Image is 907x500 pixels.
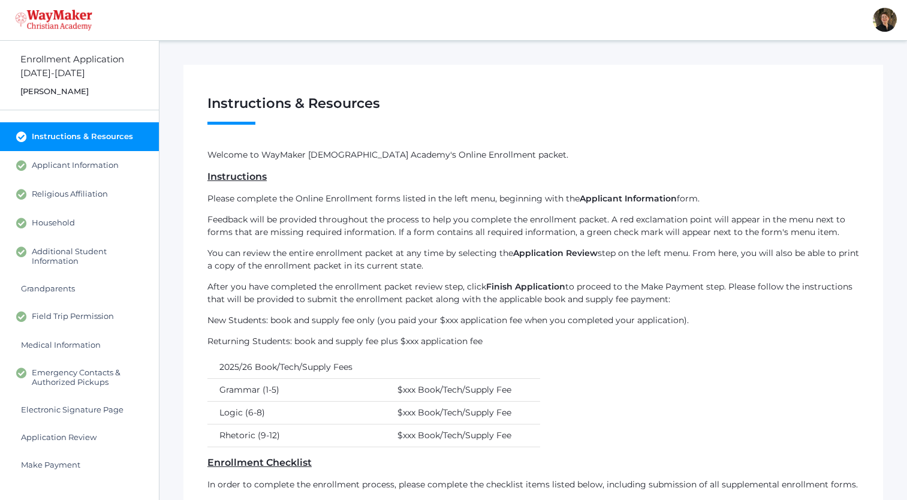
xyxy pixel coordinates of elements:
[20,86,159,98] div: [PERSON_NAME]
[207,335,859,348] p: Returning Students: book and supply fee plus $xxx application fee
[580,193,677,204] strong: Applicant Information
[207,424,385,447] td: Rhetoric (9-12)
[385,378,540,401] td: $xxx Book/Tech/Supply Fee
[21,340,101,350] span: Medical Information
[21,284,75,293] span: Grandparents
[21,460,80,469] span: Make Payment
[15,10,92,31] img: waymaker-logo-stack-white-1602f2b1af18da31a5905e9982d058868370996dac5278e84edea6dabf9a3315.png
[32,131,133,142] span: Instructions & Resources
[207,96,859,125] h1: Instructions & Resources
[20,67,159,80] div: [DATE]-[DATE]
[32,368,147,387] span: Emergency Contacts & Authorized Pickups
[207,149,859,161] p: Welcome to WayMaker [DEMOGRAPHIC_DATA] Academy's Online Enrollment packet.
[207,171,267,182] u: Instructions
[207,457,312,468] u: Enrollment Checklist
[32,218,75,228] span: Household
[207,378,385,401] td: Grammar (1-5)
[207,213,859,239] p: Feedback will be provided throughout the process to help you complete the enrollment packet. A re...
[385,401,540,424] td: $xxx Book/Tech/Supply Fee
[21,432,97,442] span: Application Review
[32,311,114,322] span: Field Trip Permission
[21,405,123,414] span: Electronic Signature Page
[207,356,385,379] td: 2025/26 Book/Tech/Supply Fees
[20,53,159,67] div: Enrollment Application
[207,247,859,272] p: You can review the entire enrollment packet at any time by selecting the step on the left menu. F...
[486,281,565,292] strong: Finish Application
[32,189,108,200] span: Religious Affiliation
[873,8,897,32] div: Dianna Renz
[207,478,859,491] p: In order to complete the enrollment process, please complete the checklist items listed below, in...
[32,160,119,171] span: Applicant Information
[32,246,147,266] span: Additional Student Information
[513,248,598,258] strong: Application Review
[207,314,859,327] p: New Students: book and supply fee only (you paid your $xxx application fee when you completed you...
[207,281,859,306] p: After you have completed the enrollment packet review step, click to proceed to the Make Payment ...
[207,192,859,205] p: Please complete the Online Enrollment forms listed in the left menu, beginning with the form.
[207,401,385,424] td: Logic (6-8)
[385,424,540,447] td: $xxx Book/Tech/Supply Fee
